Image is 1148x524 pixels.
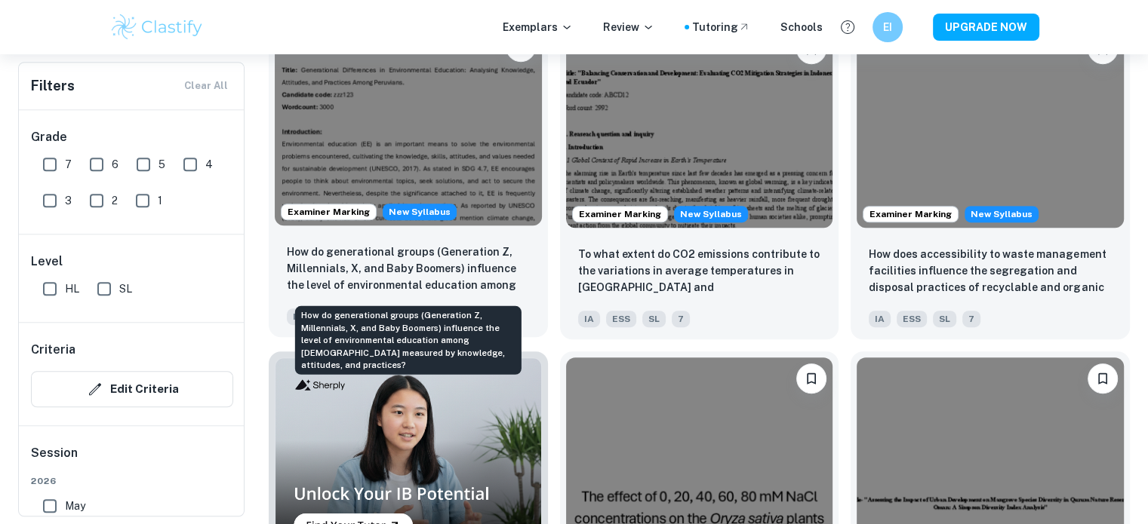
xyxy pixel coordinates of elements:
h6: Grade [31,128,233,146]
p: To what extent do CO2 emissions contribute to the variations in average temperatures in Indonesia... [578,246,821,297]
img: Clastify logo [109,12,205,42]
span: 1 [158,192,162,209]
span: May [65,498,85,514]
button: Edit Criteria [31,371,233,407]
span: ESS [897,311,927,327]
span: 6 [112,156,118,173]
a: Schools [780,19,823,35]
span: Examiner Marking [863,207,958,221]
h6: Filters [31,75,75,97]
span: SL [933,311,956,327]
button: Bookmark [796,363,826,394]
a: Examiner MarkingStarting from the May 2026 session, the ESS IA requirements have changed. We crea... [851,22,1130,339]
span: 7 [65,156,72,173]
a: Examiner MarkingStarting from the May 2026 session, the ESS IA requirements have changed. We crea... [269,22,548,339]
span: ESS [606,311,636,327]
p: How do generational groups (Generation Z, Millennials, X, and Baby Boomers) influence the level o... [287,244,530,295]
a: Examiner MarkingStarting from the May 2026 session, the ESS IA requirements have changed. We crea... [560,22,839,339]
span: Examiner Marking [282,205,376,219]
button: Bookmark [1088,363,1118,394]
span: IA [578,311,600,327]
span: 5 [159,156,165,173]
span: Examiner Marking [573,207,667,221]
h6: Criteria [31,341,75,359]
a: Tutoring [692,19,750,35]
span: IA [869,311,891,327]
button: UPGRADE NOW [933,14,1039,41]
span: 2026 [31,474,233,488]
img: ESS IA example thumbnail: How does accessibility to waste manageme [857,28,1124,228]
div: Starting from the May 2026 session, the ESS IA requirements have changed. We created this exempla... [965,206,1039,222]
span: IA [287,308,309,325]
span: 2 [112,192,118,209]
span: 7 [672,311,690,327]
button: Help and Feedback [835,14,860,40]
span: New Syllabus [383,204,457,220]
span: New Syllabus [674,206,748,222]
p: How does accessibility to waste management facilities influence the segregation and disposal prac... [869,246,1112,297]
span: HL [65,280,79,297]
span: SL [119,280,132,297]
h6: Session [31,444,233,474]
span: New Syllabus [965,206,1039,222]
img: ESS IA example thumbnail: How do generational groups (Generation Z [275,26,542,225]
h6: EI [879,19,896,35]
p: Review [603,19,654,35]
span: 3 [65,192,72,209]
div: Starting from the May 2026 session, the ESS IA requirements have changed. We created this exempla... [383,204,457,220]
span: SL [642,311,666,327]
h6: Level [31,253,233,271]
img: ESS IA example thumbnail: To what extent do CO2 emissions contribu [566,28,833,228]
div: How do generational groups (Generation Z, Millennials, X, and Baby Boomers) influence the level o... [295,306,522,375]
div: Starting from the May 2026 session, the ESS IA requirements have changed. We created this exempla... [674,206,748,222]
button: EI [873,12,903,42]
p: Exemplars [503,19,573,35]
span: 7 [962,311,980,327]
span: 4 [205,156,213,173]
